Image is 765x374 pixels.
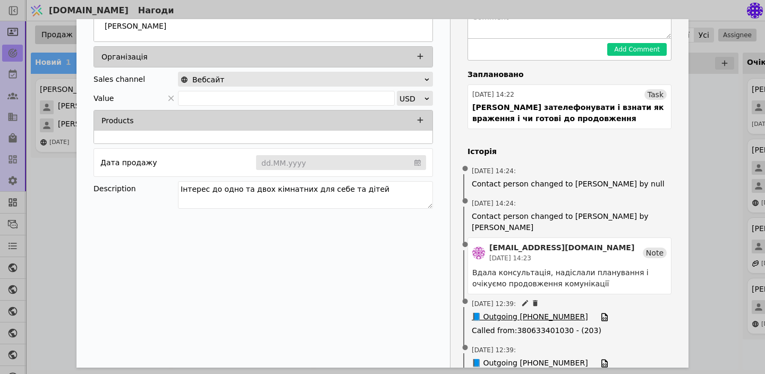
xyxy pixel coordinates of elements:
p: [PERSON_NAME] [105,21,166,32]
div: [EMAIL_ADDRESS][DOMAIN_NAME] [489,242,634,253]
span: • [460,335,471,362]
span: Contact person changed to [PERSON_NAME] by null [472,178,667,190]
span: Вебсайт [192,72,224,87]
h4: Заплановано [467,69,671,80]
span: • [460,288,471,316]
div: USD [399,91,423,106]
div: Дата продажу [100,155,157,170]
div: Note [643,248,667,258]
span: 📘 Outgoing [PHONE_NUMBER] [472,311,588,323]
div: [DATE] 14:22 [472,90,514,99]
img: online-store.svg [181,76,188,83]
img: de [472,246,485,259]
textarea: Інтерес до одно та двох кімнатних для себе та дітей [178,181,433,209]
div: Task [644,89,667,100]
span: [DATE] 14:24 : [472,166,516,176]
span: Contact person changed to [PERSON_NAME] by [PERSON_NAME] [472,211,667,233]
span: 📘 Outgoing [PHONE_NUMBER] [472,358,588,369]
svg: calendar [414,157,421,168]
div: [DATE] 14:23 [489,253,634,263]
span: [DATE] 12:39 : [472,299,516,309]
span: [DATE] 14:24 : [472,199,516,208]
span: Called from : 380633401030 - (203) [472,325,667,336]
span: [DATE] 12:39 : [472,345,516,355]
h4: Історія [467,146,671,157]
button: Add Comment [607,43,667,56]
span: • [460,156,471,183]
div: Description [93,181,178,196]
div: Вдала консультація, надіслали планування і очікуємо продовження комунікації [472,267,667,290]
span: Value [93,91,114,106]
p: Організація [101,52,148,63]
div: Sales channel [93,72,145,87]
div: Add Opportunity [76,19,688,368]
span: • [460,188,471,215]
p: Products [101,115,133,126]
span: • [460,232,471,259]
div: [PERSON_NAME] зателефонувати і взнати як враження і чи готові до продовження [472,102,667,124]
